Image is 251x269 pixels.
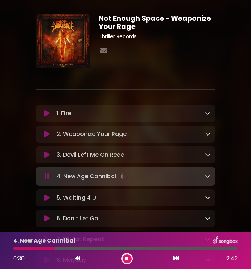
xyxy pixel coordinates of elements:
p: 5. Waiting 4 U [56,194,96,202]
p: 4. New Age Cannibal [56,171,126,181]
img: waveform4.gif [116,171,126,181]
p: 6. Don't Let Go [56,214,98,223]
span: 2:42 [226,254,238,263]
p: 2. Weaponize Your Rage [56,130,127,138]
img: Pe6NW7JScSS0lgKD9caV [36,14,90,68]
img: songbox-logo-white.png [213,236,238,245]
h1: Not Enough Space - Weaponize Your Rage [99,14,215,31]
h3: Thriller Records [99,34,215,40]
p: 3. Devil Left Me On Read [56,151,125,159]
span: 0:30 [13,254,25,263]
p: 1. Fire [56,109,71,118]
p: 4. New Age Cannibal [13,236,75,245]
